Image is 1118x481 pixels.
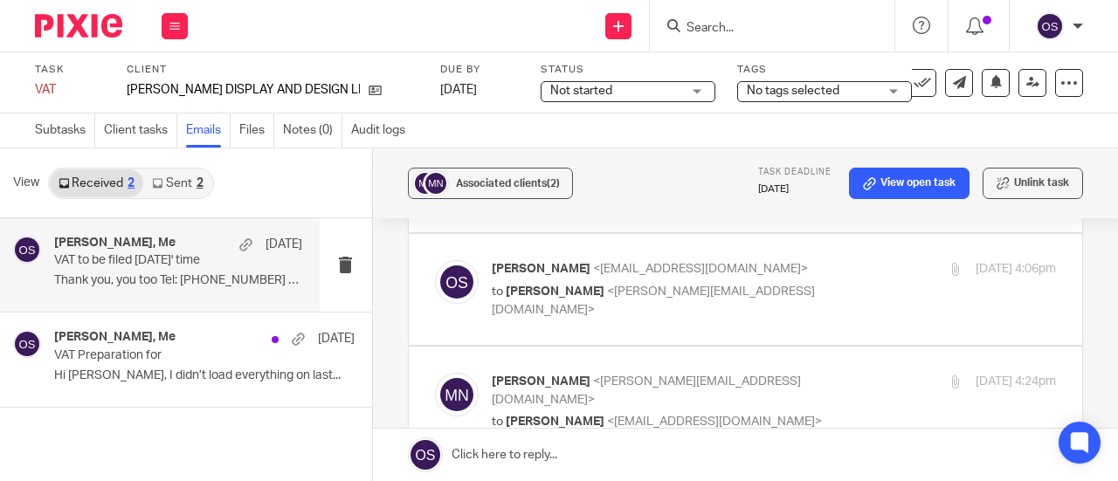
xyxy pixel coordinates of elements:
span: (2) [547,178,560,189]
a: Notes (0) [283,113,342,148]
img: svg%3E [435,373,479,416]
p: Hi [PERSON_NAME], I didn’t load everything on last... [54,368,355,383]
span: [DATE] [440,84,477,96]
span: <[EMAIL_ADDRESS][DOMAIN_NAME]> [607,416,822,428]
span: Associated clients [456,178,560,189]
span: <[EMAIL_ADDRESS][DOMAIN_NAME]> [593,263,808,275]
span: [PERSON_NAME] [492,263,590,275]
button: Unlink task [983,168,1083,199]
label: Client [127,63,418,77]
div: 2 [197,177,204,189]
a: View open task [849,168,970,199]
span: <[PERSON_NAME][EMAIL_ADDRESS][DOMAIN_NAME]> [492,285,815,316]
div: 2 [128,177,135,189]
span: Task deadline [758,168,832,176]
label: Status [541,63,715,77]
span: View [13,174,39,192]
span: No tags selected [747,85,839,97]
img: svg%3E [423,170,449,196]
a: Client tasks [104,113,177,148]
button: Associated clients(2) [408,168,573,199]
img: svg%3E [13,330,41,358]
span: <[PERSON_NAME][EMAIL_ADDRESS][DOMAIN_NAME]> [492,375,801,406]
img: Pixie [35,14,122,38]
p: VAT Preparation for [54,348,294,363]
img: svg%3E [435,260,479,304]
label: Tags [737,63,912,77]
p: [DATE] [266,236,302,253]
span: [PERSON_NAME] [506,416,604,428]
a: Emails [186,113,231,148]
span: to [492,285,503,298]
p: [DATE] [318,330,355,347]
span: Not started [550,85,612,97]
h4: [PERSON_NAME], Me [54,236,176,251]
h4: [PERSON_NAME], Me [54,330,176,345]
div: VAT [35,81,105,99]
p: Thank you, you too Tel: [PHONE_NUMBER] Mobile:... [54,273,302,288]
a: Subtasks [35,113,95,148]
a: Sent2 [143,169,211,197]
p: [PERSON_NAME] DISPLAY AND DESIGN LIMITED [127,81,360,99]
a: Received2 [50,169,143,197]
a: Audit logs [351,113,414,148]
img: svg%3E [13,236,41,264]
p: [DATE] 4:06pm [976,260,1056,278]
span: to [492,416,503,428]
a: Files [239,113,274,148]
p: [DATE] 4:24pm [976,373,1056,391]
a: [DOMAIN_NAME] [47,72,144,86]
input: Search [685,21,842,37]
label: Due by [440,63,519,77]
span: [PERSON_NAME] [506,285,604,298]
img: svg%3E [412,170,438,196]
img: svg%3E [1036,12,1064,40]
p: [DATE] [758,182,832,196]
label: Task [35,63,105,77]
p: VAT to be filed [DATE]' time [54,253,252,268]
span: [PERSON_NAME] [492,375,590,388]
